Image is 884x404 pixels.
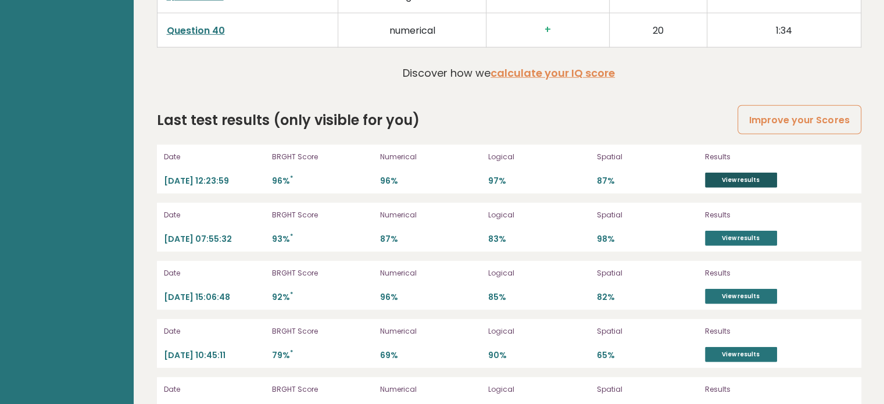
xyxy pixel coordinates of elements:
p: Results [705,268,827,278]
p: BRGHT Score [272,326,373,337]
p: 96% [272,176,373,187]
a: calculate your IQ score [491,66,615,80]
a: View results [705,231,777,246]
p: BRGHT Score [272,384,373,395]
p: [DATE] 15:06:48 [164,292,265,303]
p: Results [705,152,827,162]
h2: Last test results (only visible for you) [157,110,420,131]
p: Logical [488,152,589,162]
p: 87% [597,176,698,187]
p: 85% [488,292,589,303]
h3: + [496,24,600,36]
p: Spatial [597,210,698,220]
td: 1:34 [707,13,861,47]
p: 96% [380,292,481,303]
p: [DATE] 10:45:11 [164,350,265,361]
p: 97% [488,176,589,187]
a: Question 40 [167,24,225,37]
p: 98% [597,234,698,245]
p: Spatial [597,326,698,337]
p: Logical [488,268,589,278]
p: 87% [380,234,481,245]
p: Date [164,326,265,337]
p: 90% [488,350,589,361]
p: Date [164,210,265,220]
p: 79% [272,350,373,361]
p: Logical [488,384,589,395]
p: 93% [272,234,373,245]
p: 65% [597,350,698,361]
p: BRGHT Score [272,152,373,162]
p: Numerical [380,384,481,395]
p: Logical [488,210,589,220]
p: BRGHT Score [272,268,373,278]
a: View results [705,173,777,188]
p: BRGHT Score [272,210,373,220]
p: 96% [380,176,481,187]
p: [DATE] 07:55:32 [164,234,265,245]
a: View results [705,347,777,362]
td: numerical [338,13,486,47]
p: 92% [272,292,373,303]
p: Discover how we [403,65,615,81]
a: View results [705,289,777,304]
p: Results [705,326,827,337]
p: 83% [488,234,589,245]
p: Results [705,384,827,395]
p: Logical [488,326,589,337]
p: Date [164,152,265,162]
p: Numerical [380,152,481,162]
p: Spatial [597,268,698,278]
p: Numerical [380,210,481,220]
a: Improve your Scores [738,105,861,135]
p: Spatial [597,384,698,395]
p: Date [164,268,265,278]
p: Numerical [380,268,481,278]
p: Spatial [597,152,698,162]
td: 20 [609,13,707,47]
p: 69% [380,350,481,361]
p: 82% [597,292,698,303]
p: Results [705,210,827,220]
p: [DATE] 12:23:59 [164,176,265,187]
p: Date [164,384,265,395]
p: Numerical [380,326,481,337]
